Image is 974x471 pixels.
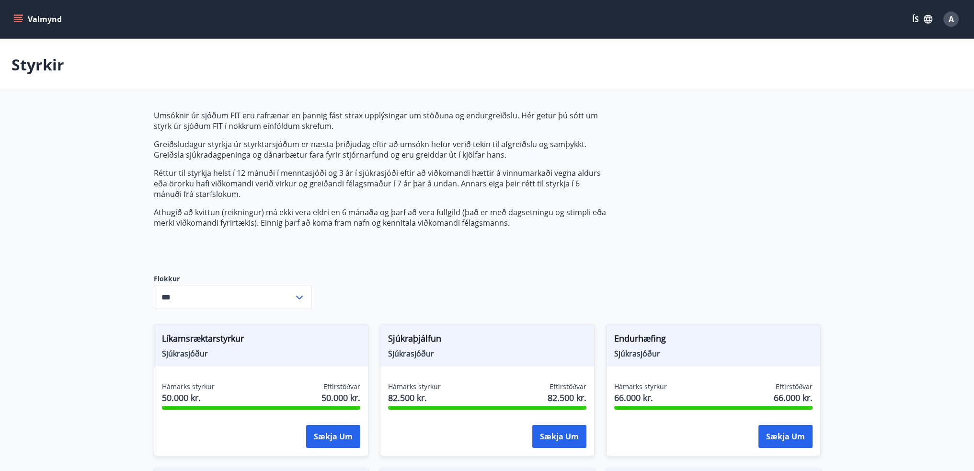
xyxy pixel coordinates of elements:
[388,348,586,359] span: Sjúkrasjóður
[614,391,667,404] span: 66.000 kr.
[162,332,360,348] span: Líkamsræktarstyrkur
[11,11,66,28] button: menu
[774,391,813,404] span: 66.000 kr.
[323,382,360,391] span: Eftirstöðvar
[614,348,813,359] span: Sjúkrasjóður
[548,391,586,404] span: 82.500 kr.
[306,425,360,448] button: Sækja um
[776,382,813,391] span: Eftirstöðvar
[154,110,606,131] p: Umsóknir úr sjóðum FIT eru rafrænar en þannig fást strax upplýsingar um stöðuna og endurgreiðslu....
[321,391,360,404] span: 50.000 kr.
[550,382,586,391] span: Eftirstöðvar
[154,274,312,284] label: Flokkur
[388,332,586,348] span: Sjúkraþjálfun
[907,11,938,28] button: ÍS
[154,139,606,160] p: Greiðsludagur styrkja úr styrktarsjóðum er næsta þriðjudag eftir að umsókn hefur verið tekin til ...
[758,425,813,448] button: Sækja um
[162,348,360,359] span: Sjúkrasjóður
[388,382,441,391] span: Hámarks styrkur
[162,391,215,404] span: 50.000 kr.
[154,207,606,228] p: Athugið að kvittun (reikningur) má ekki vera eldri en 6 mánaða og þarf að vera fullgild (það er m...
[532,425,586,448] button: Sækja um
[614,382,667,391] span: Hámarks styrkur
[614,332,813,348] span: Endurhæfing
[162,382,215,391] span: Hámarks styrkur
[949,14,954,24] span: A
[154,168,606,199] p: Réttur til styrkja helst í 12 mánuði í menntasjóði og 3 ár í sjúkrasjóði eftir að viðkomandi hætt...
[388,391,441,404] span: 82.500 kr.
[940,8,963,31] button: A
[11,54,64,75] p: Styrkir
